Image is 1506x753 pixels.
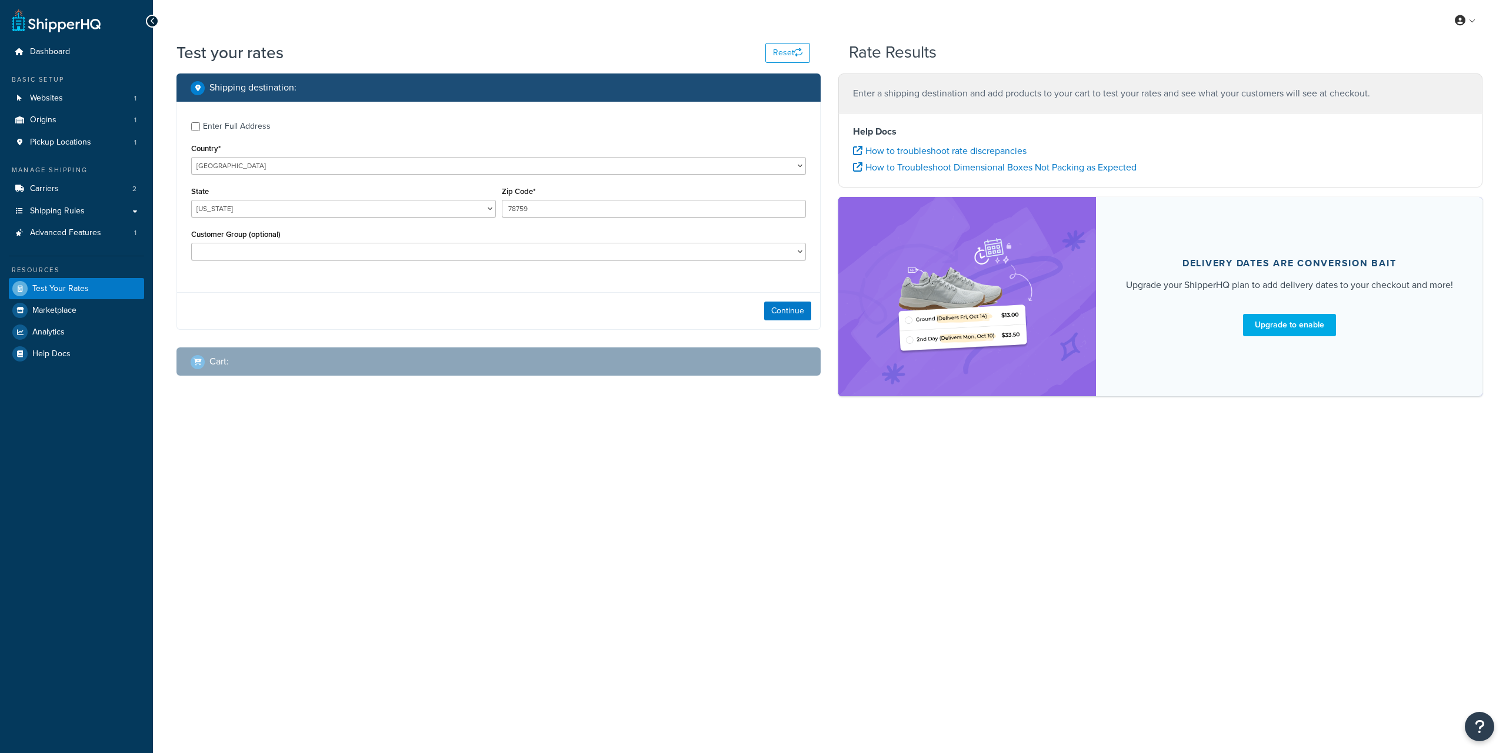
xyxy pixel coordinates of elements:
[132,184,136,194] span: 2
[191,187,209,196] label: State
[853,160,1137,174] a: How to Troubleshoot Dimensional Boxes Not Packing as Expected
[9,322,144,343] a: Analytics
[32,349,71,359] span: Help Docs
[764,302,811,320] button: Continue
[9,132,144,153] a: Pickup Locations1
[9,178,144,200] li: Carriers
[209,356,229,367] h2: Cart :
[502,187,535,196] label: Zip Code*
[191,144,221,153] label: Country*
[30,47,70,57] span: Dashboard
[32,327,65,337] span: Analytics
[32,284,89,294] span: Test Your Rates
[176,41,284,64] h1: Test your rates
[9,109,144,131] a: Origins1
[30,93,63,103] span: Websites
[853,144,1027,158] a: How to troubleshoot rate discrepancies
[9,222,144,244] li: Advanced Features
[30,206,85,216] span: Shipping Rules
[9,178,144,200] a: Carriers2
[9,41,144,63] a: Dashboard
[1182,257,1397,269] div: Delivery dates are conversion bait
[853,85,1468,102] p: Enter a shipping destination and add products to your cart to test your rates and see what your c...
[134,228,136,238] span: 1
[9,278,144,299] a: Test Your Rates
[30,115,56,125] span: Origins
[30,184,59,194] span: Carriers
[191,122,200,131] input: Enter Full Address
[191,230,281,239] label: Customer Group (optional)
[9,200,144,222] a: Shipping Rules
[30,138,91,148] span: Pickup Locations
[1126,278,1453,292] div: Upgrade your ShipperHQ plan to add delivery dates to your checkout and more!
[134,93,136,103] span: 1
[9,109,144,131] li: Origins
[894,215,1041,379] img: feature-image-bc-ddt-29f5f3347fd16b343e3944f0693b5c204e21c40c489948f4415d4740862b0302.png
[849,43,937,62] h2: Rate Results
[9,88,144,109] a: Websites1
[1465,712,1494,741] button: Open Resource Center
[9,75,144,85] div: Basic Setup
[853,125,1468,139] h4: Help Docs
[134,115,136,125] span: 1
[32,306,76,316] span: Marketplace
[9,222,144,244] a: Advanced Features1
[9,300,144,321] a: Marketplace
[9,265,144,275] div: Resources
[209,82,296,93] h2: Shipping destination :
[9,88,144,109] li: Websites
[203,118,271,135] div: Enter Full Address
[9,132,144,153] li: Pickup Locations
[9,343,144,364] a: Help Docs
[765,43,810,63] button: Reset
[134,138,136,148] span: 1
[1243,314,1336,336] a: Upgrade to enable
[30,228,101,238] span: Advanced Features
[9,165,144,175] div: Manage Shipping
